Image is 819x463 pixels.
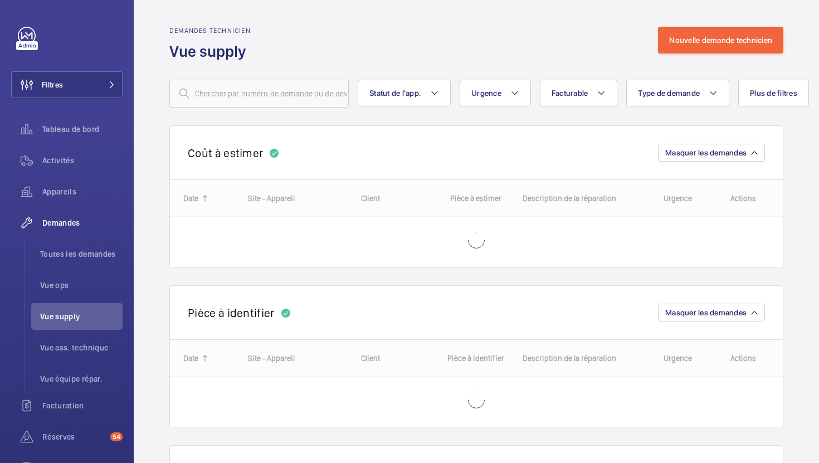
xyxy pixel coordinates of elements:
span: Appareils [42,186,123,197]
span: Masquer les demandes [665,308,747,317]
h2: Pièce à identifier [188,306,275,320]
span: Toutes les demandes [40,248,123,260]
button: Type de demande [626,80,729,106]
h2: Demandes technicien [169,27,253,35]
span: Vue supply [40,311,123,322]
h1: Vue supply [169,41,253,62]
button: Masquer les demandes [658,144,765,162]
span: Vue ass. technique [40,342,123,353]
span: Masquer les demandes [665,148,747,157]
span: Facturation [42,400,123,411]
span: Type de demande [638,89,700,98]
span: Demandes [42,217,123,228]
span: Vue équipe répar. [40,373,123,384]
button: Statut de l'app. [358,80,451,106]
button: Plus de filtres [738,80,809,106]
span: Réserves [42,431,106,442]
span: Urgence [471,89,501,98]
input: Chercher par numéro de demande ou de devis [169,80,349,108]
span: 54 [110,432,123,441]
span: Statut de l'app. [369,89,421,98]
span: Filtres [42,79,63,90]
span: Facturable [552,89,588,98]
button: Nouvelle demande technicien [658,27,783,53]
button: Urgence [460,80,531,106]
button: Masquer les demandes [658,304,765,321]
span: Activités [42,155,123,166]
span: Tableau de bord [42,124,123,135]
button: Filtres [11,71,123,98]
h2: Coût à estimer [188,146,263,160]
span: Vue ops [40,280,123,291]
span: Plus de filtres [750,89,797,98]
button: Facturable [540,80,618,106]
